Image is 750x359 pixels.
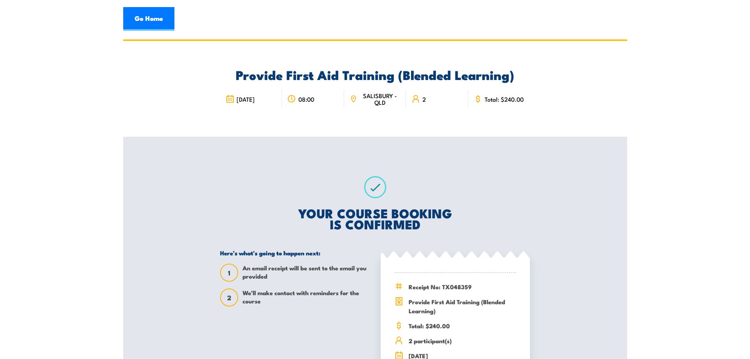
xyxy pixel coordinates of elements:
span: SALISBURY - QLD [359,92,400,106]
span: An email receipt will be sent to the email you provided [243,264,369,282]
span: Receipt No: TX048359 [409,282,516,291]
span: Total: $240.00 [485,96,524,102]
h2: Provide First Aid Training (Blended Learning) [220,69,530,80]
span: Provide First Aid Training (Blended Learning) [409,297,516,315]
span: 2 [221,294,237,302]
span: 2 [422,96,426,102]
span: We’ll make contact with reminders for the course [243,288,369,307]
span: Total: $240.00 [409,321,516,330]
span: 08:00 [298,96,314,102]
h5: Here’s what’s going to happen next: [220,249,369,257]
h2: YOUR COURSE BOOKING IS CONFIRMED [220,207,530,229]
span: [DATE] [237,96,255,102]
a: Go Home [123,7,174,31]
span: 2 participant(s) [409,336,516,345]
span: 1 [221,269,237,277]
